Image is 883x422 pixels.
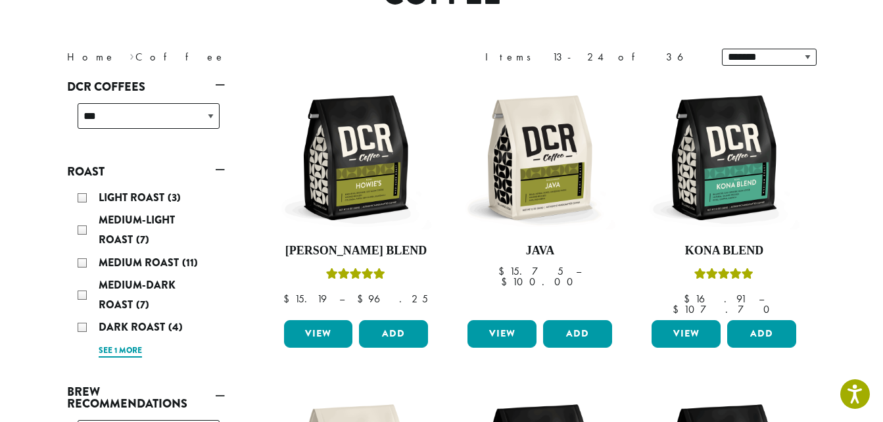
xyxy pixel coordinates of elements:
button: Add [359,320,428,348]
div: Items 13-24 of 36 [485,49,702,65]
a: Kona BlendRated 5.00 out of 5 [648,82,799,315]
a: Home [67,50,116,64]
h4: Java [464,244,615,258]
img: DCR-12oz-Howies-Stock-scaled.png [280,82,431,233]
span: $ [684,292,695,306]
span: $ [283,292,295,306]
a: Roast [67,160,225,183]
span: Medium-Light Roast [99,212,175,247]
span: $ [357,292,368,306]
div: Rated 4.67 out of 5 [326,266,385,286]
button: Add [727,320,796,348]
span: – [576,264,581,278]
span: Light Roast [99,190,168,205]
bdi: 96.25 [357,292,428,306]
div: DCR Coffees [67,98,225,145]
img: DCR-12oz-Java-Stock-scaled.png [464,82,615,233]
span: (3) [168,190,181,205]
bdi: 100.00 [501,275,579,289]
span: (4) [168,319,183,335]
a: View [652,320,721,348]
a: DCR Coffees [67,76,225,98]
span: (7) [136,297,149,312]
div: Rated 5.00 out of 5 [694,266,753,286]
span: $ [501,275,512,289]
h4: Kona Blend [648,244,799,258]
span: (7) [136,232,149,247]
span: Dark Roast [99,319,168,335]
span: $ [498,264,510,278]
a: View [467,320,537,348]
bdi: 15.75 [498,264,563,278]
a: [PERSON_NAME] BlendRated 4.67 out of 5 [281,82,432,315]
span: (11) [182,255,198,270]
img: DCR-12oz-Kona-Blend-Stock-scaled.png [648,82,799,233]
span: Medium-Dark Roast [99,277,176,312]
bdi: 107.70 [673,302,776,316]
span: Medium Roast [99,255,182,270]
bdi: 15.19 [283,292,327,306]
button: Add [543,320,612,348]
a: View [284,320,353,348]
span: – [759,292,764,306]
span: – [339,292,345,306]
a: Brew Recommendations [67,381,225,415]
span: $ [673,302,684,316]
a: Java [464,82,615,315]
span: › [130,45,134,65]
h4: [PERSON_NAME] Blend [281,244,432,258]
div: Roast [67,183,225,365]
nav: Breadcrumb [67,49,422,65]
a: See 1 more [99,344,142,358]
bdi: 16.91 [684,292,746,306]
